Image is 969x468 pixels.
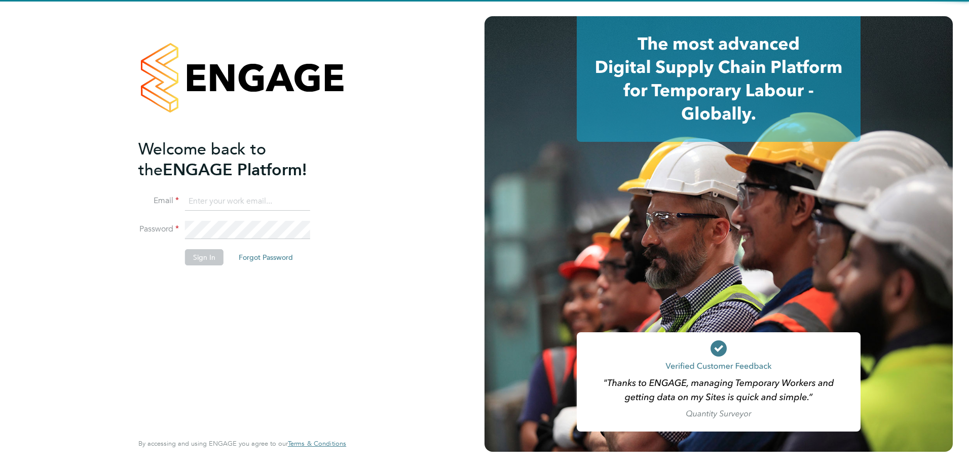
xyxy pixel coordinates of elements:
[185,192,310,211] input: Enter your work email...
[138,139,336,180] h2: ENGAGE Platform!
[288,439,346,448] span: Terms & Conditions
[138,139,266,180] span: Welcome back to the
[231,249,301,265] button: Forgot Password
[138,196,179,206] label: Email
[185,249,223,265] button: Sign In
[288,440,346,448] a: Terms & Conditions
[138,439,346,448] span: By accessing and using ENGAGE you agree to our
[138,224,179,235] label: Password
